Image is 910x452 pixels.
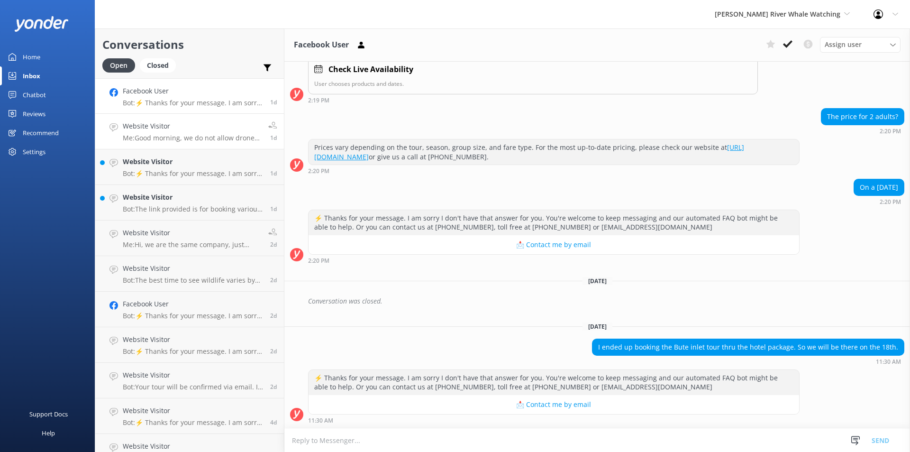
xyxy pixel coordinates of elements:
div: Settings [23,142,45,161]
div: Closed [140,58,176,73]
a: Website VisitorBot:Your tour will be confirmed via email. If you have any questions or concerns, ... [95,363,284,398]
div: Sep 11 2025 02:19pm (UTC -07:00) America/Tijuana [308,97,758,103]
span: Sep 22 2025 07:32am (UTC -07:00) America/Tijuana [270,134,277,142]
div: Sep 11 2025 02:20pm (UTC -07:00) America/Tijuana [821,128,904,134]
div: Sep 22 2025 11:30am (UTC -07:00) America/Tijuana [308,417,800,424]
span: Sep 21 2025 07:35am (UTC -07:00) America/Tijuana [270,312,277,320]
span: Sep 20 2025 07:04pm (UTC -07:00) America/Tijuana [270,347,277,355]
p: Bot: ⚡ Thanks for your message. I am sorry I don't have that answer for you. You're welcome to ke... [123,347,263,356]
span: Sep 22 2025 11:30am (UTC -07:00) America/Tijuana [270,98,277,106]
a: Website VisitorBot:⚡ Thanks for your message. I am sorry I don't have that answer for you. You're... [95,398,284,434]
a: Facebook UserBot:⚡ Thanks for your message. I am sorry I don't have that answer for you. You're w... [95,78,284,114]
span: Sep 21 2025 10:46am (UTC -07:00) America/Tijuana [270,276,277,284]
p: Bot: ⚡ Thanks for your message. I am sorry I don't have that answer for you. You're welcome to ke... [123,99,263,107]
span: [PERSON_NAME] River Whale Watching [715,9,840,18]
strong: 2:20 PM [880,129,901,134]
p: Bot: ⚡ Thanks for your message. I am sorry I don't have that answer for you. You're welcome to ke... [123,418,263,427]
div: Sep 11 2025 02:20pm (UTC -07:00) America/Tijuana [854,198,904,205]
h4: Facebook User [123,299,263,309]
div: Sep 11 2025 02:20pm (UTC -07:00) America/Tijuana [308,167,800,174]
img: yonder-white-logo.png [14,16,69,32]
div: Chatbot [23,85,46,104]
h2: Conversations [102,36,277,54]
a: Website VisitorBot:The best time to see wildlife varies by species. Transient Orcas can be spotte... [95,256,284,292]
div: Help [42,424,55,443]
span: Sep 21 2025 05:22pm (UTC -07:00) America/Tijuana [270,169,277,177]
div: I ended up booking the Bute inlet tour thru the hotel package. So we will be there on the 18th. [592,339,904,355]
button: 📩 Contact me by email [309,235,799,254]
h4: Website Visitor [123,334,263,345]
div: The price for 2 adults? [821,109,904,125]
p: Bot: The link provided is for booking various tours, including those on Zodiac boats. You can sel... [123,205,263,213]
a: Website VisitorMe:Hi, we are the same company, just under a different name2d [95,221,284,256]
p: User chooses products and dates. [314,79,752,88]
h4: Check Live Availability [328,64,413,76]
p: Me: Good morning, we do not allow drones on our tours. Cameras and phones are more than welcome! [123,134,261,142]
strong: 2:20 PM [308,258,329,264]
p: Bot: Your tour will be confirmed via email. If you have any questions or concerns, please feel fr... [123,383,263,391]
span: Sep 20 2025 04:53pm (UTC -07:00) America/Tijuana [270,383,277,391]
span: Sep 21 2025 01:47pm (UTC -07:00) America/Tijuana [270,205,277,213]
div: Sep 22 2025 11:30am (UTC -07:00) America/Tijuana [592,358,904,365]
h4: Facebook User [123,86,263,96]
span: [DATE] [582,277,612,285]
strong: 11:30 AM [308,418,333,424]
span: Sep 19 2025 11:53am (UTC -07:00) America/Tijuana [270,418,277,426]
h4: Website Visitor [123,263,263,274]
div: 2025-09-21T18:23:05.988 [290,293,904,309]
span: Sep 21 2025 11:28am (UTC -07:00) America/Tijuana [270,240,277,249]
div: Assign User [820,37,901,52]
div: Prices vary depending on the tour, season, group size, and fare type. For the most up-to-date pri... [309,139,799,165]
h4: Website Visitor [123,157,263,167]
h4: Website Visitor [123,192,263,203]
div: On a [DATE] [854,179,904,195]
button: 📩 Contact me by email [309,395,799,414]
div: Inbox [23,66,40,85]
div: Recommend [23,123,59,142]
div: Reviews [23,104,45,123]
a: Facebook UserBot:⚡ Thanks for your message. I am sorry I don't have that answer for you. You're w... [95,292,284,327]
h4: Website Visitor [123,228,261,238]
h3: Facebook User [294,39,349,51]
p: Bot: ⚡ Thanks for your message. I am sorry I don't have that answer for you. You're welcome to ke... [123,312,263,320]
a: Website VisitorBot:⚡ Thanks for your message. I am sorry I don't have that answer for you. You're... [95,149,284,185]
h4: Website Visitor [123,121,261,131]
div: Home [23,47,40,66]
p: Bot: ⚡ Thanks for your message. I am sorry I don't have that answer for you. You're welcome to ke... [123,169,263,178]
span: Assign user [825,39,862,50]
a: Website VisitorBot:⚡ Thanks for your message. I am sorry I don't have that answer for you. You're... [95,327,284,363]
strong: 2:20 PM [880,199,901,205]
h4: Website Visitor [123,406,263,416]
div: ⚡ Thanks for your message. I am sorry I don't have that answer for you. You're welcome to keep me... [309,210,799,235]
strong: 11:30 AM [876,359,901,365]
a: Website VisitorBot:The link provided is for booking various tours, including those on Zodiac boat... [95,185,284,221]
a: Open [102,60,140,70]
div: Conversation was closed. [308,293,904,309]
p: Bot: The best time to see wildlife varies by species. Transient Orcas can be spotted year-round, ... [123,276,263,285]
div: Sep 11 2025 02:20pm (UTC -07:00) America/Tijuana [308,257,800,264]
h4: Website Visitor [123,370,263,380]
a: Website VisitorMe:Good morning, we do not allow drones on our tours. Cameras and phones are more ... [95,114,284,149]
span: [DATE] [582,323,612,331]
a: Closed [140,60,181,70]
p: Me: Hi, we are the same company, just under a different name [123,240,261,249]
strong: 2:20 PM [308,168,329,174]
a: [URL][DOMAIN_NAME] [314,143,744,161]
strong: 2:19 PM [308,98,329,103]
h4: Website Visitor [123,441,263,452]
div: ⚡ Thanks for your message. I am sorry I don't have that answer for you. You're welcome to keep me... [309,370,799,395]
div: Open [102,58,135,73]
div: Support Docs [29,405,68,424]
